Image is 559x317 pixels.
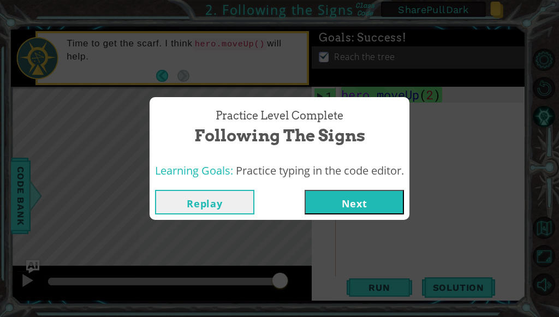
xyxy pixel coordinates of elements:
[194,124,365,147] span: Following the Signs
[155,163,233,178] span: Learning Goals:
[236,163,404,178] span: Practice typing in the code editor.
[216,108,343,124] span: Practice Level Complete
[155,190,254,214] button: Replay
[305,190,404,214] button: Next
